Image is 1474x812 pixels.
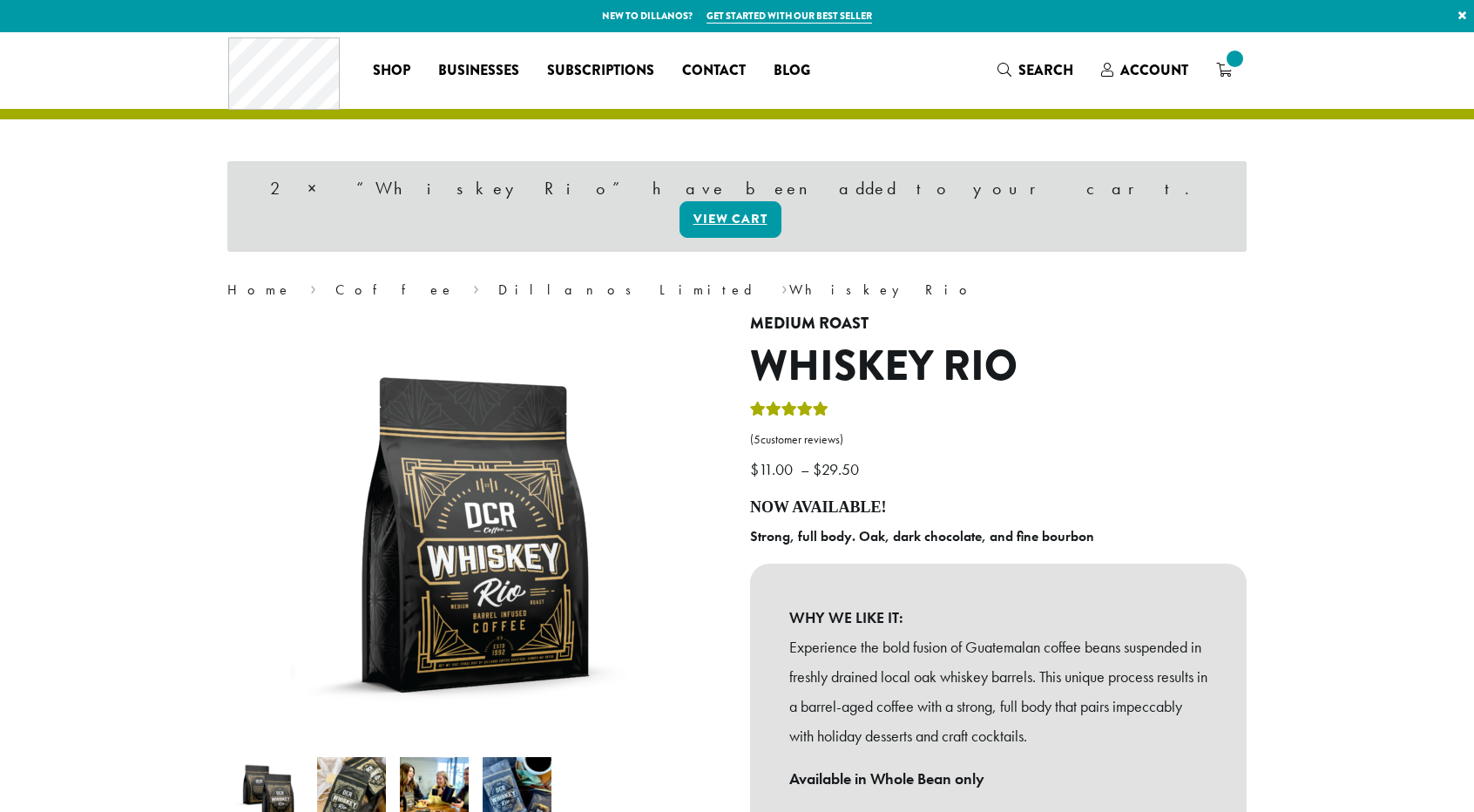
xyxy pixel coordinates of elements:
[789,633,1207,750] p: Experience the bold fusion of Guatemalan coffee beans suspended in freshly drained local oak whis...
[227,161,1247,252] div: 2 × “Whiskey Rio” have been added to your cart.
[750,315,1247,334] h4: Medium Roast
[373,60,410,82] span: Shop
[438,60,519,82] span: Businesses
[750,342,1247,392] h1: Whiskey Rio
[750,431,1247,449] a: (5customer reviews)
[801,459,809,479] span: –
[750,527,1094,545] b: Strong, full body. Oak, dark chocolate, and fine bourbon
[750,459,797,479] bdi: 11.00
[750,399,828,425] div: Rated 5.00 out of 5
[813,459,863,479] bdi: 29.50
[750,498,1247,518] h4: NOW AVAILABLE!
[754,432,761,447] span: 5
[547,60,654,82] span: Subscriptions
[707,9,872,24] a: Get started with our best seller
[1018,60,1073,80] span: Search
[774,60,810,82] span: Blog
[1120,60,1188,80] span: Account
[473,274,479,301] span: ›
[227,280,1247,301] nav: Breadcrumb
[750,459,759,479] span: $
[498,281,763,299] a: Dillanos Limited
[680,201,781,238] a: View cart
[789,603,1207,633] b: WHY WE LIKE IT:
[682,60,746,82] span: Contact
[789,768,984,788] strong: Available in Whole Bean only
[227,281,292,299] a: Home
[335,281,455,299] a: Coffee
[984,56,1087,85] a: Search
[781,274,788,301] span: ›
[310,274,316,301] span: ›
[813,459,822,479] span: $
[359,57,424,85] a: Shop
